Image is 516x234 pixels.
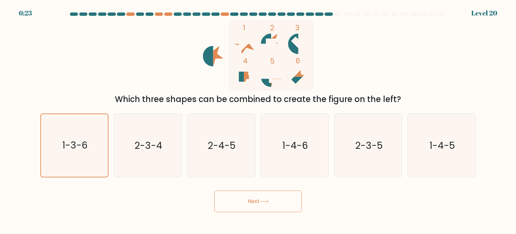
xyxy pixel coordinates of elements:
text: 2-3-4 [134,138,162,152]
tspan: 4 [243,56,248,66]
text: 2-4-5 [208,138,236,152]
tspan: 1 [243,23,245,33]
tspan: 2 [270,23,274,33]
text: 1-4-5 [429,138,455,152]
button: Next [214,191,302,212]
div: Which three shapes can be combined to create the figure on the left? [44,93,472,105]
text: 1-4-6 [283,138,308,152]
text: 1-3-6 [62,139,88,152]
div: Level 20 [471,8,497,18]
text: 2-3-5 [355,138,383,152]
tspan: 6 [295,56,300,66]
tspan: 5 [270,56,274,66]
div: 6:23 [19,8,32,18]
tspan: 3 [295,23,299,33]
